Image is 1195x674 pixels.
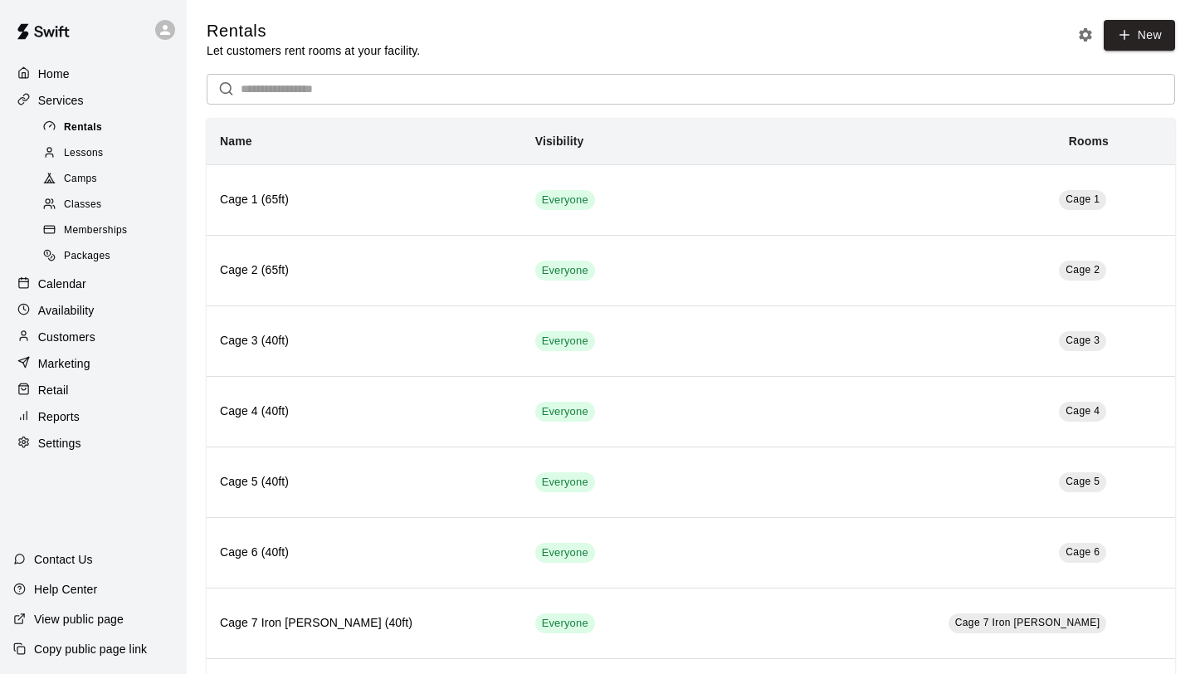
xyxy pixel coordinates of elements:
span: Cage 1 [1066,193,1100,205]
div: Memberships [40,219,180,242]
a: Home [13,61,173,86]
b: Name [220,134,252,148]
button: Rental settings [1073,22,1098,47]
div: This service is visible to all of your customers [535,331,595,351]
span: Cage 3 [1066,335,1100,346]
a: Settings [13,431,173,456]
b: Visibility [535,134,584,148]
a: Camps [40,167,187,193]
span: Everyone [535,545,595,561]
p: Services [38,92,84,109]
a: Lessons [40,140,187,166]
span: Cage 4 [1066,405,1100,417]
span: Cage 5 [1066,476,1100,487]
span: Camps [64,171,97,188]
div: This service is visible to all of your customers [535,190,595,210]
span: Everyone [535,404,595,420]
a: New [1104,20,1175,51]
p: Availability [38,302,95,319]
p: Help Center [34,581,97,598]
div: This service is visible to all of your customers [535,472,595,492]
a: Marketing [13,351,173,376]
p: Marketing [38,355,90,372]
span: Everyone [535,334,595,349]
span: Cage 6 [1066,546,1100,558]
a: Classes [40,193,187,218]
p: Retail [38,382,69,398]
span: Memberships [64,222,127,239]
b: Rooms [1069,134,1109,148]
span: Everyone [535,193,595,208]
h6: Cage 5 (40ft) [220,473,509,491]
div: Rentals [40,116,180,139]
h5: Rentals [207,20,420,42]
div: This service is visible to all of your customers [535,543,595,563]
div: This service is visible to all of your customers [535,261,595,281]
div: This service is visible to all of your customers [535,613,595,633]
h6: Cage 2 (65ft) [220,261,509,280]
h6: Cage 6 (40ft) [220,544,509,562]
p: Customers [38,329,95,345]
a: Services [13,88,173,113]
a: Rentals [40,115,187,140]
span: Everyone [535,475,595,491]
span: Everyone [535,263,595,279]
a: Retail [13,378,173,403]
a: Calendar [13,271,173,296]
div: This service is visible to all of your customers [535,402,595,422]
span: Rentals [64,120,102,136]
h6: Cage 1 (65ft) [220,191,509,209]
span: Cage 2 [1066,264,1100,276]
p: Contact Us [34,551,93,568]
a: Memberships [40,218,187,244]
a: Availability [13,298,173,323]
p: Reports [38,408,80,425]
div: Packages [40,245,180,268]
span: Packages [64,248,110,265]
div: Classes [40,193,180,217]
span: Everyone [535,616,595,632]
div: Camps [40,168,180,191]
span: Lessons [64,145,104,162]
p: Copy public page link [34,641,147,657]
h6: Cage 4 (40ft) [220,403,509,421]
p: View public page [34,611,124,628]
h6: Cage 7 Iron [PERSON_NAME] (40ft) [220,614,509,632]
p: Calendar [38,276,86,292]
h6: Cage 3 (40ft) [220,332,509,350]
div: Lessons [40,142,180,165]
a: Reports [13,404,173,429]
p: Let customers rent rooms at your facility. [207,42,420,59]
a: Customers [13,325,173,349]
span: Cage 7 Iron [PERSON_NAME] [955,617,1100,628]
p: Settings [38,435,81,452]
a: Packages [40,244,187,270]
span: Classes [64,197,101,213]
p: Home [38,66,70,82]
